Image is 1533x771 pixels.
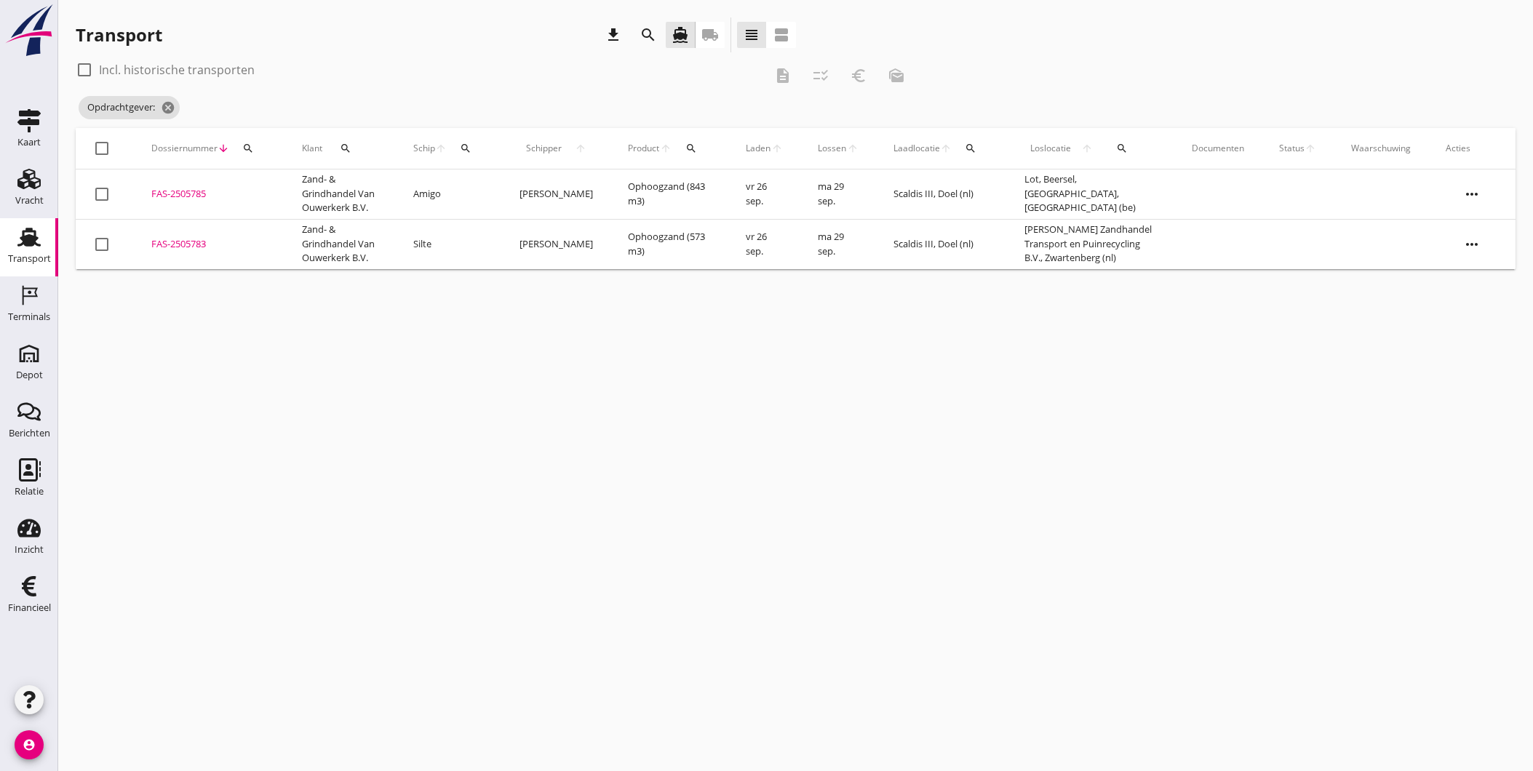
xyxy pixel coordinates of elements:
[8,312,50,321] div: Terminals
[1076,143,1098,154] i: arrow_upward
[965,143,976,154] i: search
[15,545,44,554] div: Inzicht
[771,143,783,154] i: arrow_upward
[8,603,51,612] div: Financieel
[1116,143,1128,154] i: search
[242,143,254,154] i: search
[640,26,657,44] i: search
[16,370,43,380] div: Depot
[17,137,41,147] div: Kaart
[1007,169,1174,220] td: Lot, Beersel, [GEOGRAPHIC_DATA], [GEOGRAPHIC_DATA] (be)
[519,142,568,155] span: Schipper
[743,26,760,44] i: view_headline
[413,142,435,155] span: Schip
[284,219,396,269] td: Zand- & Grindhandel Van Ouwerkerk B.V.
[800,169,876,220] td: ma 29 sep.
[1452,174,1492,215] i: more_horiz
[9,428,50,438] div: Berichten
[1446,142,1498,155] div: Acties
[940,143,952,154] i: arrow_upward
[284,169,396,220] td: Zand- & Grindhandel Van Ouwerkerk B.V.
[15,730,44,759] i: account_circle
[876,219,1007,269] td: Scaldis III, Doel (nl)
[396,169,502,220] td: Amigo
[800,219,876,269] td: ma 29 sep.
[435,143,447,154] i: arrow_upward
[1024,142,1075,155] span: Loslocatie
[151,187,267,201] div: FAS-2505785
[685,143,697,154] i: search
[218,143,229,154] i: arrow_downward
[15,196,44,205] div: Vracht
[1305,143,1316,154] i: arrow_upward
[151,237,267,252] div: FAS-2505783
[672,26,689,44] i: directions_boat
[728,169,800,220] td: vr 26 sep.
[610,169,728,220] td: Ophoogzand (843 m3)
[660,143,672,154] i: arrow_upward
[568,143,593,154] i: arrow_upward
[79,96,180,119] span: Opdrachtgever:
[1007,219,1174,269] td: [PERSON_NAME] Zandhandel Transport en Puinrecycling B.V., Zwartenberg (nl)
[340,143,351,154] i: search
[628,142,660,155] span: Product
[847,143,859,154] i: arrow_upward
[605,26,622,44] i: download
[302,131,378,166] div: Klant
[893,142,940,155] span: Laadlocatie
[3,4,55,57] img: logo-small.a267ee39.svg
[161,100,175,115] i: cancel
[76,23,162,47] div: Transport
[460,143,471,154] i: search
[701,26,719,44] i: local_shipping
[728,219,800,269] td: vr 26 sep.
[151,142,218,155] span: Dossiernummer
[502,219,610,269] td: [PERSON_NAME]
[610,219,728,269] td: Ophoogzand (573 m3)
[1351,142,1411,155] div: Waarschuwing
[818,142,847,155] span: Lossen
[8,254,51,263] div: Transport
[876,169,1007,220] td: Scaldis III, Doel (nl)
[1192,142,1244,155] div: Documenten
[502,169,610,220] td: [PERSON_NAME]
[1279,142,1305,155] span: Status
[773,26,790,44] i: view_agenda
[746,142,771,155] span: Laden
[1452,224,1492,265] i: more_horiz
[396,219,502,269] td: Silte
[15,487,44,496] div: Relatie
[99,63,255,77] label: Incl. historische transporten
